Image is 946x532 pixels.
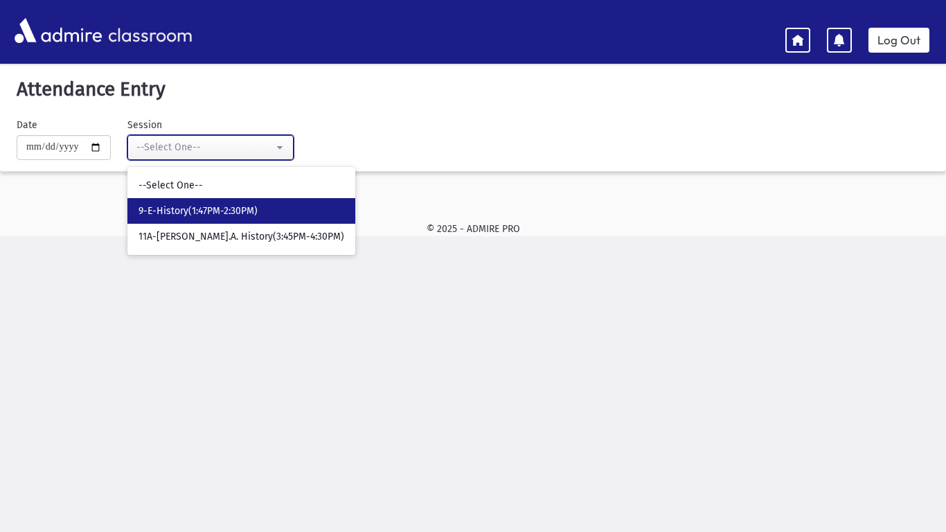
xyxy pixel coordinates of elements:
div: --Select One-- [136,140,274,154]
label: Date [17,118,37,132]
img: AdmirePro [11,15,105,46]
span: classroom [105,12,193,49]
div: © 2025 - ADMIRE PRO [22,222,924,236]
a: Log Out [868,28,929,53]
button: --Select One-- [127,135,294,160]
span: --Select One-- [139,179,203,193]
h5: Attendance Entry [11,78,935,101]
span: 9-E-History(1:47PM-2:30PM) [139,204,258,218]
span: 11A-[PERSON_NAME].A. History(3:45PM-4:30PM) [139,230,344,244]
label: Session [127,118,162,132]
